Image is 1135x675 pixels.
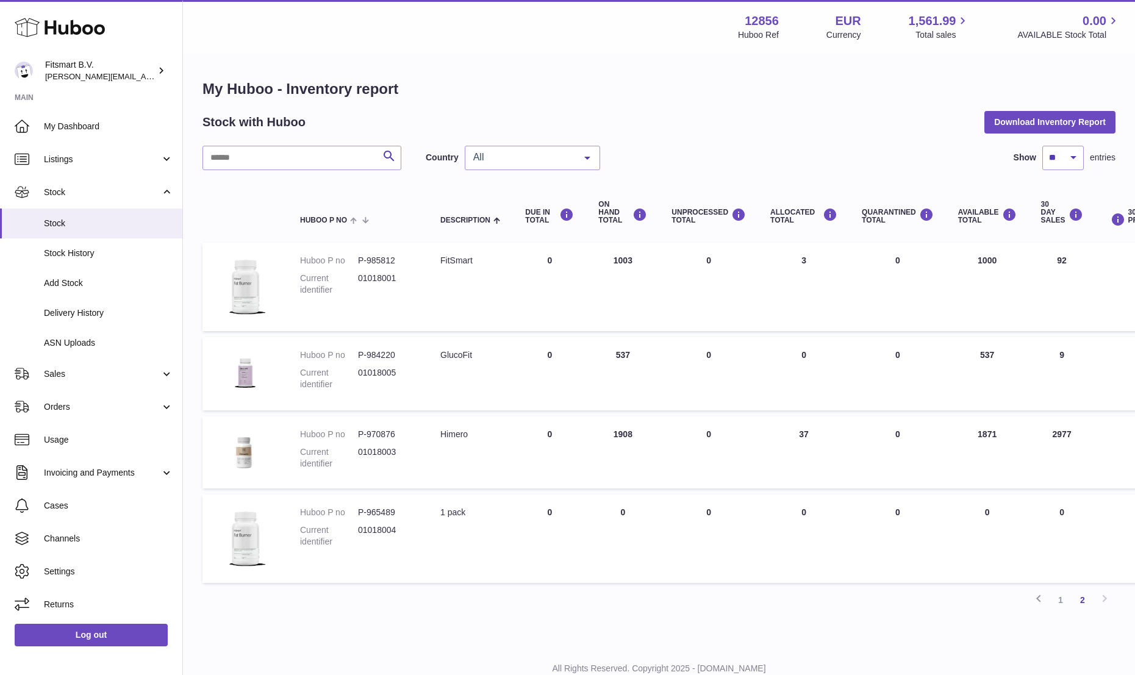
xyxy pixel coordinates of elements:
td: 0 [659,337,758,410]
div: 30 DAY SALES [1041,201,1083,225]
label: Show [1014,152,1036,163]
td: 92 [1029,243,1095,331]
span: Returns [44,599,173,610]
td: 0 [758,337,850,410]
td: 0 [1029,495,1095,583]
td: 1908 [586,416,659,488]
a: 2 [1072,589,1094,611]
h2: Stock with Huboo [202,114,306,130]
td: 1000 [946,243,1029,331]
dt: Huboo P no [300,255,358,266]
td: 0 [513,416,586,488]
div: UNPROCESSED Total [671,208,746,224]
span: Stock History [44,248,173,259]
img: product image [215,429,276,473]
span: Invoicing and Payments [44,467,160,479]
dd: 01018004 [358,524,416,548]
td: 537 [586,337,659,410]
dd: P-985812 [358,255,416,266]
img: jonathan@leaderoo.com [15,62,33,80]
img: product image [215,255,276,316]
span: Sales [44,368,160,380]
span: My Dashboard [44,121,173,132]
strong: 12856 [745,13,779,29]
span: Delivery History [44,307,173,319]
span: 0 [895,429,900,439]
span: entries [1090,152,1115,163]
dt: Huboo P no [300,507,358,518]
a: 0.00 AVAILABLE Stock Total [1017,13,1120,41]
dt: Current identifier [300,273,358,296]
span: Description [440,216,490,224]
span: Channels [44,533,173,545]
dd: 01018005 [358,367,416,390]
dd: 01018001 [358,273,416,296]
dt: Huboo P no [300,429,358,440]
td: 1871 [946,416,1029,488]
span: Settings [44,566,173,577]
span: Huboo P no [300,216,347,224]
td: 2977 [1029,416,1095,488]
td: 3 [758,243,850,331]
td: 0 [586,495,659,583]
span: ASN Uploads [44,337,173,349]
td: 0 [513,337,586,410]
div: 1 pack [440,507,501,518]
img: product image [215,349,276,395]
span: 1,561.99 [909,13,956,29]
td: 9 [1029,337,1095,410]
span: Usage [44,434,173,446]
dd: P-984220 [358,349,416,361]
span: Stock [44,187,160,198]
span: All [470,151,575,163]
dt: Current identifier [300,446,358,470]
span: AVAILABLE Stock Total [1017,29,1120,41]
span: Add Stock [44,277,173,289]
span: Total sales [915,29,970,41]
span: 0.00 [1083,13,1106,29]
dt: Huboo P no [300,349,358,361]
td: 0 [659,495,758,583]
span: 0 [895,255,900,265]
span: Cases [44,500,173,512]
span: 0 [895,507,900,517]
div: DUE IN TOTAL [525,208,574,224]
dd: 01018003 [358,446,416,470]
a: 1,561.99 Total sales [909,13,970,41]
div: ALLOCATED Total [770,208,837,224]
a: 1 [1050,589,1072,611]
td: 0 [513,243,586,331]
div: GlucoFit [440,349,501,361]
img: product image [215,507,276,568]
div: Fitsmart B.V. [45,59,155,82]
dt: Current identifier [300,524,358,548]
div: FitSmart [440,255,501,266]
div: Himero [440,429,501,440]
td: 0 [946,495,1029,583]
a: Log out [15,624,168,646]
div: AVAILABLE Total [958,208,1017,224]
div: Huboo Ref [738,29,779,41]
span: 0 [895,350,900,360]
div: QUARANTINED Total [862,208,934,224]
td: 0 [758,495,850,583]
label: Country [426,152,459,163]
div: Currency [826,29,861,41]
span: Listings [44,154,160,165]
td: 37 [758,416,850,488]
span: Stock [44,218,173,229]
td: 0 [513,495,586,583]
div: ON HAND Total [598,201,647,225]
td: 1003 [586,243,659,331]
p: All Rights Reserved. Copyright 2025 - [DOMAIN_NAME] [193,663,1125,674]
dt: Current identifier [300,367,358,390]
td: 0 [659,243,758,331]
dd: P-970876 [358,429,416,440]
dd: P-965489 [358,507,416,518]
span: [PERSON_NAME][EMAIL_ADDRESS][DOMAIN_NAME] [45,71,245,81]
td: 537 [946,337,1029,410]
strong: EUR [835,13,861,29]
h1: My Huboo - Inventory report [202,79,1115,99]
span: Orders [44,401,160,413]
button: Download Inventory Report [984,111,1115,133]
